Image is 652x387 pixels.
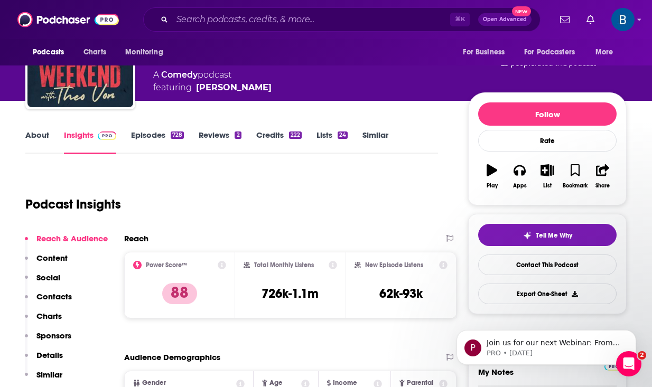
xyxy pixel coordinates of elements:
span: Tell Me Why [536,231,572,240]
div: Play [487,183,498,189]
span: For Podcasters [524,45,575,60]
button: Bookmark [561,157,589,195]
iframe: Intercom notifications message [441,263,652,382]
a: Reviews2 [199,130,241,154]
h2: New Episode Listens [365,261,423,269]
button: Content [25,253,68,272]
span: New [512,6,531,16]
button: Show profile menu [611,8,635,31]
button: Share [589,157,617,195]
span: Age [269,380,283,386]
button: Contacts [25,291,72,311]
span: Gender [142,380,166,386]
button: Follow [478,102,617,126]
a: Show notifications dropdown [556,11,574,29]
div: Rate [478,130,617,152]
button: Social [25,272,60,292]
p: Sponsors [36,331,71,341]
a: Credits222 [256,130,302,154]
iframe: Intercom live chat [616,351,641,376]
div: Profile image for PRO [24,76,41,93]
img: tell me why sparkle [523,231,532,240]
button: Reach & Audience [25,233,108,253]
p: Charts [36,311,62,321]
button: open menu [588,42,627,62]
button: open menu [455,42,518,62]
div: List [543,183,552,189]
div: Bookmark [563,183,588,189]
a: Lists24 [316,130,348,154]
a: Comedy [161,70,198,80]
button: Open AdvancedNew [478,13,532,26]
button: Sponsors [25,331,71,350]
a: Episodes728 [131,130,184,154]
span: Income [333,380,357,386]
p: 88 [162,283,197,304]
a: Show notifications dropdown [582,11,599,29]
div: Share [595,183,610,189]
img: Podchaser - Follow, Share and Rate Podcasts [17,10,119,30]
h3: 62k-93k [379,286,423,301]
span: ⌘ K [450,13,470,26]
h2: Total Monthly Listens [254,261,314,269]
button: Details [25,350,63,370]
p: Contacts [36,291,72,301]
img: Podchaser Pro [98,131,116,140]
span: Podcasts [33,45,64,60]
button: Charts [25,311,62,331]
button: List [534,157,561,195]
h2: Audience Demographics [124,352,220,362]
a: InsightsPodchaser Pro [64,130,116,154]
input: Search podcasts, credits, & more... [172,11,450,28]
p: Message from PRO, sent 34w ago [46,85,182,95]
a: Theo Von [196,81,272,94]
span: Join us for our next Webinar: From Pushback to Payoff: Building Buy-In for Niche Podcast Placemen... [46,75,182,346]
h1: Podcast Insights [25,196,121,212]
div: 24 [338,131,348,139]
p: Social [36,272,60,282]
a: Similar [362,130,388,154]
h2: Reach [124,233,148,243]
div: Search podcasts, credits, & more... [143,7,541,32]
a: About [25,130,49,154]
p: Reach & Audience [36,233,108,243]
div: 728 [171,131,184,139]
button: Play [478,157,506,195]
a: Charts [77,42,113,62]
span: Monitoring [125,45,163,60]
div: Apps [513,183,527,189]
p: Content [36,253,68,263]
a: Contact This Podcast [478,254,617,275]
button: open menu [25,42,78,62]
span: 2 [638,351,646,360]
span: Open Advanced [483,17,527,22]
button: tell me why sparkleTell Me Why [478,224,617,246]
div: A podcast [153,69,272,94]
button: open menu [517,42,590,62]
span: For Business [463,45,505,60]
span: featuring [153,81,272,94]
h2: Power Score™ [146,261,187,269]
button: open menu [118,42,176,62]
span: Charts [83,45,106,60]
div: message notification from PRO, 34w ago. Join us for our next Webinar: From Pushback to Payoff: Bu... [16,67,195,101]
div: 2 [235,131,241,139]
p: Details [36,350,63,360]
button: Apps [506,157,533,195]
div: 222 [289,131,302,139]
p: Similar [36,370,62,380]
img: User Profile [611,8,635,31]
h3: 726k-1.1m [262,286,319,301]
span: Logged in as bob.wilms [611,8,635,31]
span: More [595,45,613,60]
